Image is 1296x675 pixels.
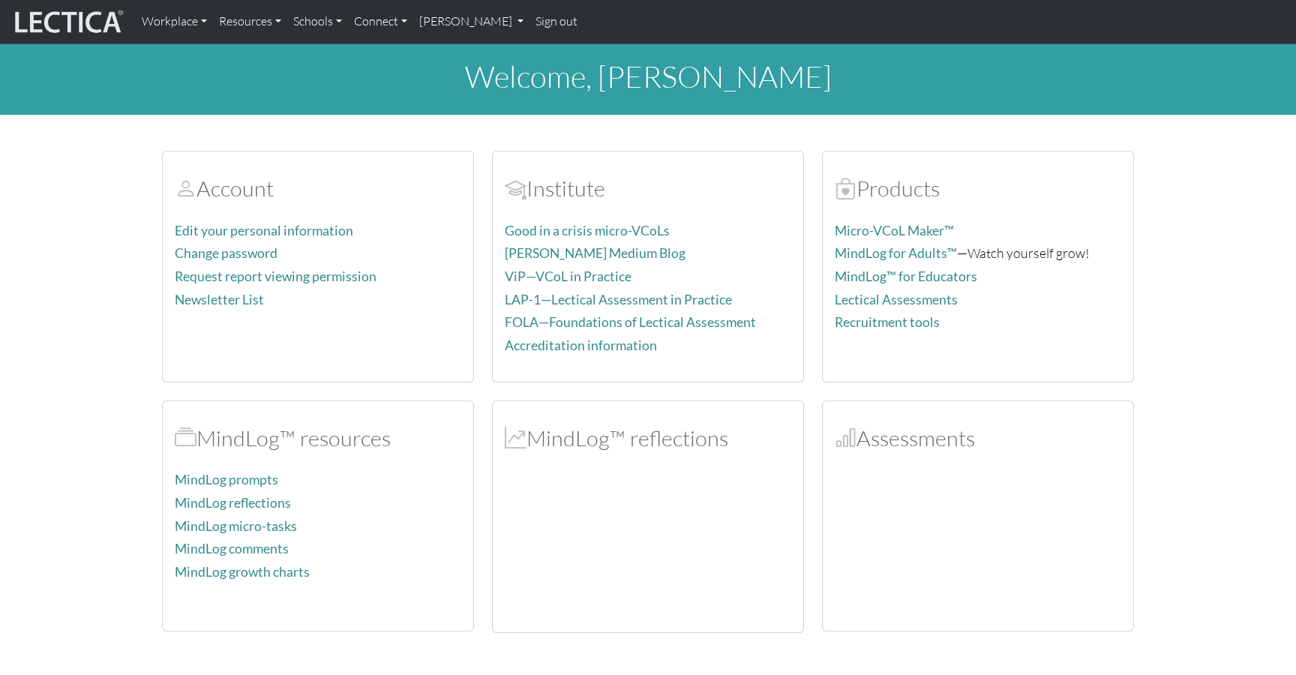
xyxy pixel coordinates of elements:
[505,314,756,330] a: FOLA—Foundations of Lectical Assessment
[505,175,791,202] h2: Institute
[505,292,732,307] a: LAP-1—Lectical Assessment in Practice
[175,425,461,451] h2: MindLog™ resources
[835,314,940,330] a: Recruitment tools
[505,424,526,451] span: MindLog
[835,242,1121,264] p: —Watch yourself grow!
[175,424,196,451] span: MindLog™ resources
[835,424,856,451] span: Assessments
[529,6,583,37] a: Sign out
[835,292,958,307] a: Lectical Assessments
[175,518,297,534] a: MindLog micro-tasks
[175,564,310,580] a: MindLog growth charts
[175,175,461,202] h2: Account
[835,223,954,238] a: Micro-VCoL Maker™
[835,245,957,261] a: MindLog for Adults™
[175,541,289,556] a: MindLog comments
[505,245,685,261] a: [PERSON_NAME] Medium Blog
[175,292,264,307] a: Newsletter List
[175,175,196,202] span: Account
[505,268,631,284] a: ViP—VCoL in Practice
[287,6,348,37] a: Schools
[505,175,526,202] span: Account
[213,6,287,37] a: Resources
[835,175,1121,202] h2: Products
[175,268,376,284] a: Request report viewing permission
[175,245,277,261] a: Change password
[835,175,856,202] span: Products
[835,268,977,284] a: MindLog™ for Educators
[505,337,657,353] a: Accreditation information
[835,425,1121,451] h2: Assessments
[11,7,124,36] img: lecticalive
[413,6,529,37] a: [PERSON_NAME]
[175,223,353,238] a: Edit your personal information
[175,472,278,487] a: MindLog prompts
[505,425,791,451] h2: MindLog™ reflections
[505,223,670,238] a: Good in a crisis micro-VCoLs
[175,495,291,511] a: MindLog reflections
[136,6,213,37] a: Workplace
[348,6,413,37] a: Connect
